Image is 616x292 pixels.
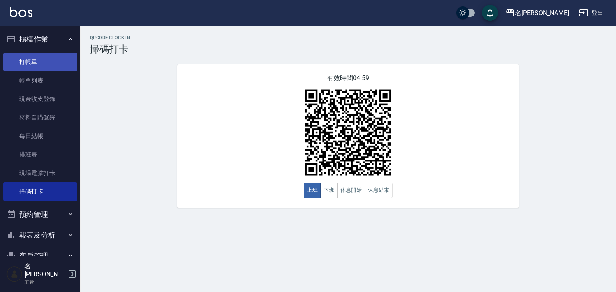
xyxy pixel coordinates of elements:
[365,183,393,198] button: 休息結束
[10,7,32,17] img: Logo
[3,182,77,201] a: 掃碼打卡
[3,53,77,71] a: 打帳單
[337,183,365,198] button: 休息開始
[24,262,65,278] h5: 名[PERSON_NAME]
[24,278,65,286] p: 主管
[177,64,519,208] div: 有效時間 04:59
[3,90,77,108] a: 現金收支登錄
[3,29,77,50] button: 櫃檯作業
[3,246,77,266] button: 客戶管理
[482,5,498,21] button: save
[3,145,77,164] a: 排班表
[90,35,606,40] h2: QRcode Clock In
[304,183,321,198] button: 上班
[3,225,77,246] button: 報表及分析
[320,183,338,198] button: 下班
[90,44,606,55] h3: 掃碼打卡
[3,71,77,90] a: 帳單列表
[3,108,77,127] a: 材料自購登錄
[3,164,77,182] a: 現場電腦打卡
[6,266,22,282] img: Person
[3,204,77,225] button: 預約管理
[502,5,572,21] button: 名[PERSON_NAME]
[515,8,569,18] div: 名[PERSON_NAME]
[575,6,606,20] button: 登出
[3,127,77,145] a: 每日結帳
